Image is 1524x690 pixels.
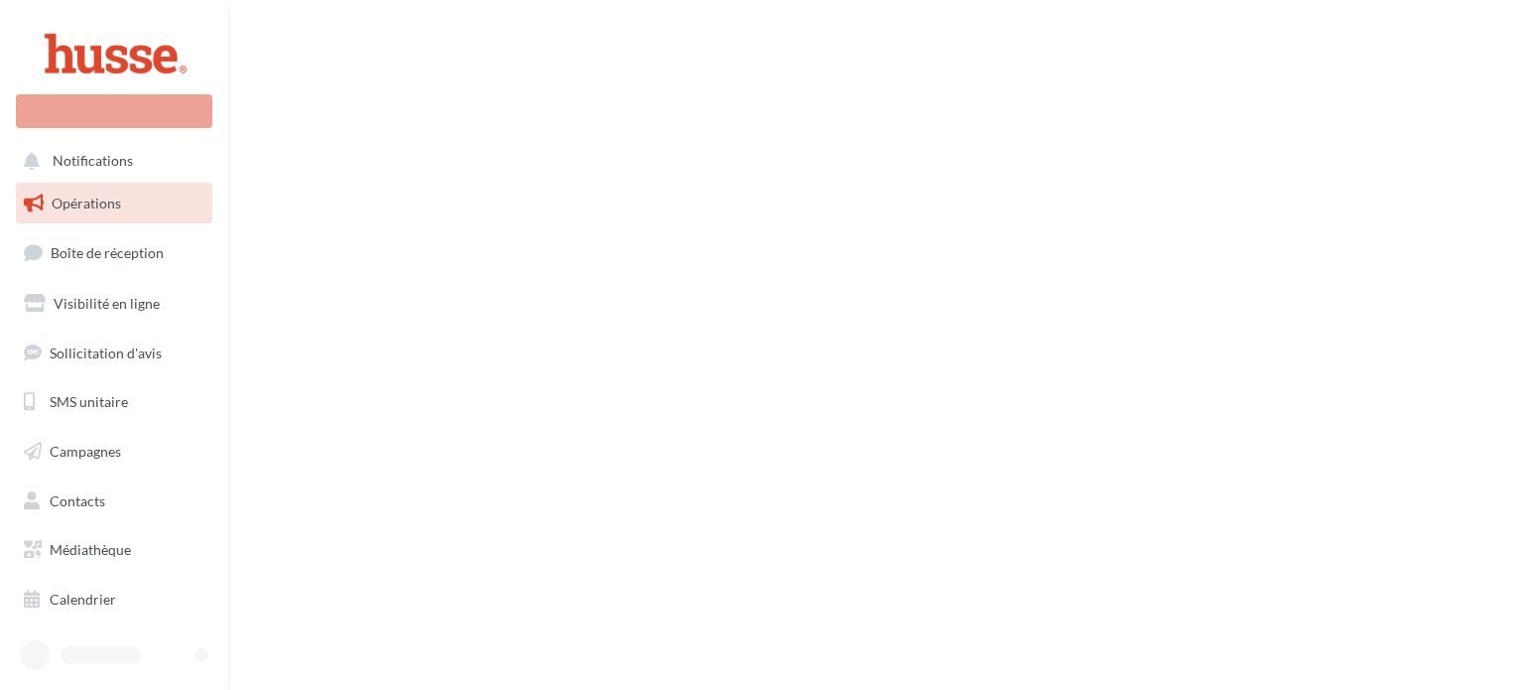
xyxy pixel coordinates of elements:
a: SMS unitaire [12,381,216,423]
span: Notifications [53,153,133,170]
span: Calendrier [50,591,116,608]
span: Campagnes [50,443,121,460]
span: Sollicitation d'avis [50,344,162,360]
span: Contacts [50,492,105,509]
div: Nouvelle campagne [16,94,212,128]
span: Opérations [52,195,121,211]
a: Opérations [12,183,216,224]
span: SMS unitaire [50,393,128,410]
a: Contacts [12,481,216,522]
span: Médiathèque [50,541,131,558]
a: Campagnes [12,431,216,473]
a: Calendrier [12,579,216,621]
a: Sollicitation d'avis [12,333,216,374]
a: Boîte de réception [12,231,216,274]
span: Boîte de réception [51,244,164,261]
span: Visibilité en ligne [54,295,160,312]
a: Visibilité en ligne [12,283,216,325]
a: Médiathèque [12,529,216,571]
